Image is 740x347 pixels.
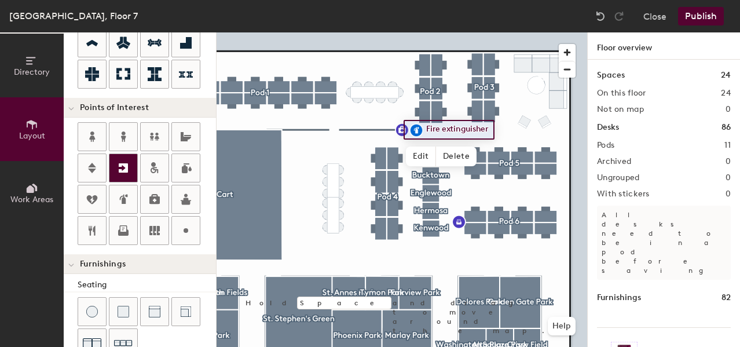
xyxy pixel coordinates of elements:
[80,260,126,269] span: Furnishings
[597,89,646,98] h2: On this floor
[588,32,740,60] h1: Floor overview
[726,173,731,182] h2: 0
[597,105,644,114] h2: Not on map
[597,69,625,82] h1: Spaces
[80,103,149,112] span: Points of Interest
[548,317,576,335] button: Help
[678,7,724,25] button: Publish
[149,306,160,317] img: Couch (middle)
[171,297,200,326] button: Couch (corner)
[406,147,436,166] span: Edit
[597,291,641,304] h1: Furnishings
[724,141,731,150] h2: 11
[726,157,731,166] h2: 0
[595,10,606,22] img: Undo
[86,306,98,317] img: Stool
[597,121,619,134] h1: Desks
[19,131,45,141] span: Layout
[597,206,731,280] p: All desks need to be in a pod before saving
[9,9,138,23] div: [GEOGRAPHIC_DATA], Floor 7
[78,297,107,326] button: Stool
[643,7,666,25] button: Close
[140,297,169,326] button: Couch (middle)
[726,189,731,199] h2: 0
[14,67,50,77] span: Directory
[436,147,477,166] span: Delete
[613,10,625,22] img: Redo
[597,157,631,166] h2: Archived
[721,291,731,304] h1: 82
[721,89,731,98] h2: 24
[78,279,216,291] div: Seating
[109,297,138,326] button: Cushion
[10,195,53,204] span: Work Areas
[597,173,640,182] h2: Ungrouped
[597,189,650,199] h2: With stickers
[180,306,192,317] img: Couch (corner)
[118,306,129,317] img: Cushion
[721,121,731,134] h1: 86
[721,69,731,82] h1: 24
[726,105,731,114] h2: 0
[597,141,614,150] h2: Pods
